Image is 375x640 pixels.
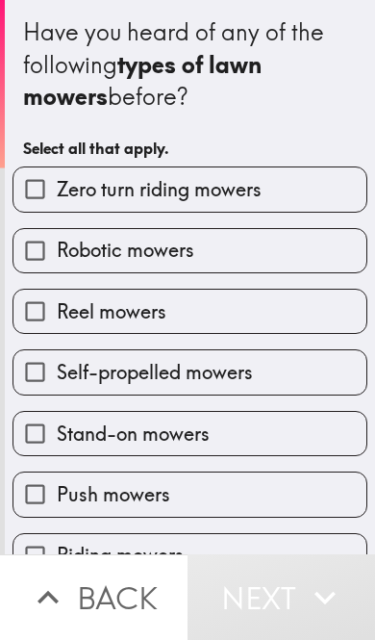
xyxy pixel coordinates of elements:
[57,298,166,325] span: Reel mowers
[13,167,366,211] button: Zero turn riding mowers
[187,554,375,640] button: Next
[23,16,357,114] div: Have you heard of any of the following before?
[57,542,184,569] span: Riding mowers
[13,229,366,272] button: Robotic mowers
[13,412,366,455] button: Stand-on mowers
[13,534,366,577] button: Riding mowers
[57,421,210,448] span: Stand-on mowers
[57,481,170,508] span: Push mowers
[13,473,366,516] button: Push mowers
[13,290,366,333] button: Reel mowers
[57,359,253,386] span: Self-propelled mowers
[23,138,357,159] h6: Select all that apply.
[57,237,194,264] span: Robotic mowers
[23,50,267,112] b: types of lawn mowers
[13,350,366,394] button: Self-propelled mowers
[57,176,262,203] span: Zero turn riding mowers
